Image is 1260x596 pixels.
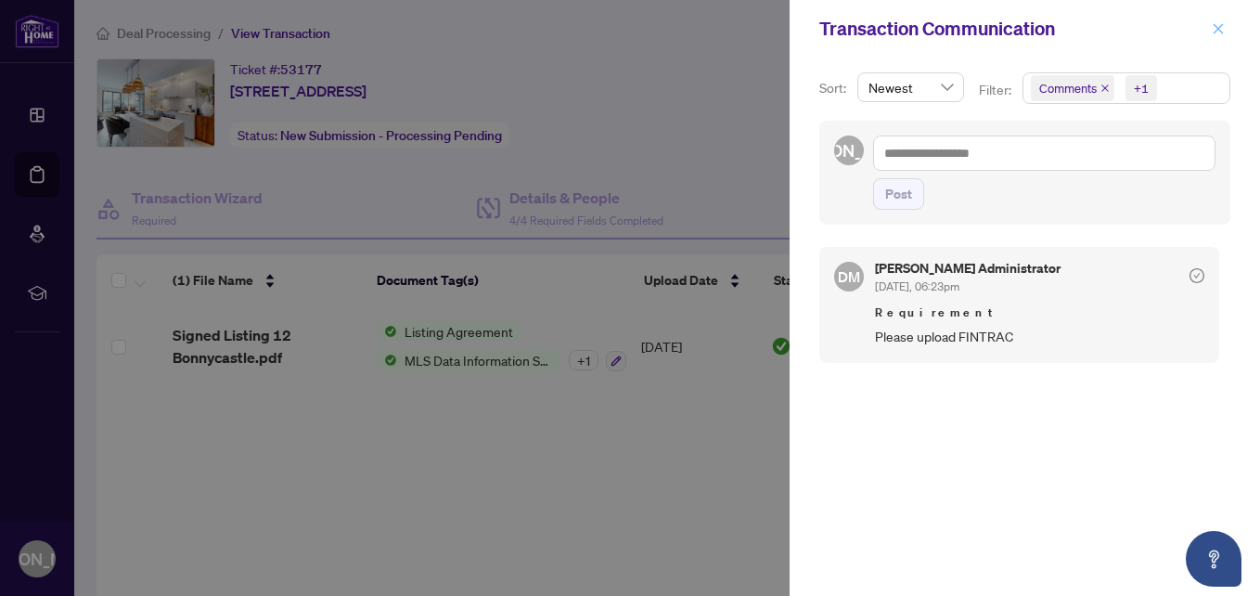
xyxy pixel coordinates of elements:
[875,262,1061,275] h5: [PERSON_NAME] Administrator
[875,304,1204,322] span: Requirement
[819,78,850,98] p: Sort:
[1134,79,1149,97] div: +1
[875,279,959,293] span: [DATE], 06:23pm
[1031,75,1114,101] span: Comments
[838,266,860,288] span: DM
[1100,84,1110,93] span: close
[979,80,1014,100] p: Filter:
[819,15,1206,43] div: Transaction Communication
[1189,268,1204,283] span: check-circle
[784,137,915,163] span: [PERSON_NAME]
[1186,531,1241,587] button: Open asap
[1212,22,1225,35] span: close
[873,178,924,210] button: Post
[875,326,1204,347] span: Please upload FINTRAC
[868,73,953,101] span: Newest
[1039,79,1097,97] span: Comments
